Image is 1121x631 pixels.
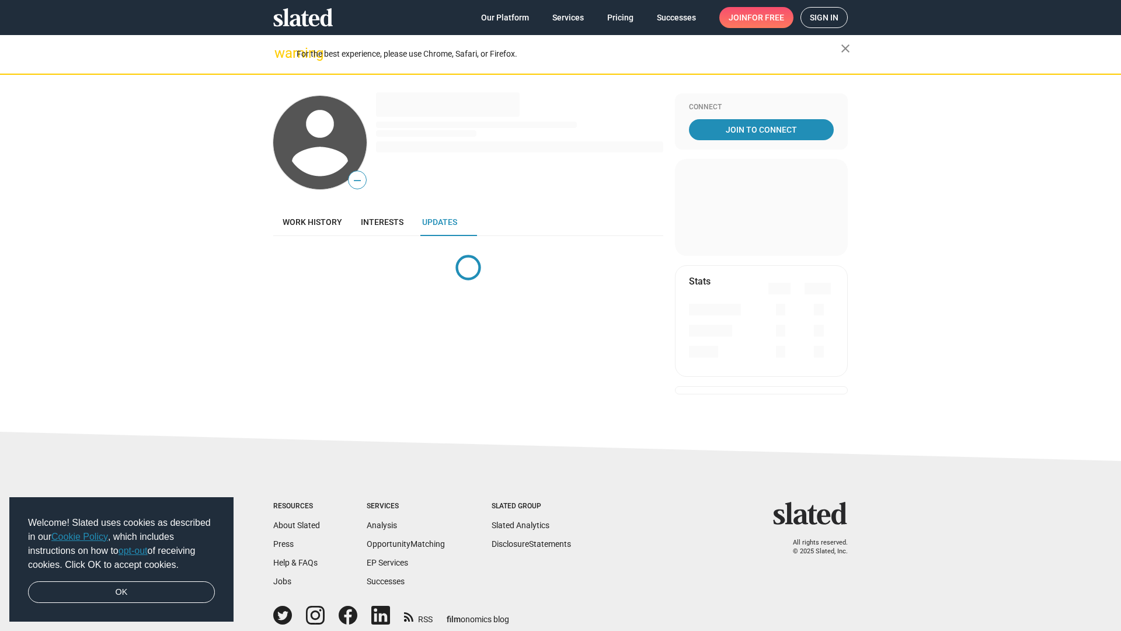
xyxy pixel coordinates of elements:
a: RSS [404,607,433,625]
a: Interests [351,208,413,236]
span: — [349,173,366,188]
span: Successes [657,7,696,28]
a: Successes [647,7,705,28]
span: Sign in [810,8,838,27]
span: Join To Connect [691,119,831,140]
span: Services [552,7,584,28]
span: Join [729,7,784,28]
a: Joinfor free [719,7,793,28]
a: Services [543,7,593,28]
a: Press [273,539,294,549]
div: Slated Group [492,502,571,511]
a: Analysis [367,521,397,530]
mat-card-title: Stats [689,275,711,287]
span: Welcome! Slated uses cookies as described in our , which includes instructions on how to of recei... [28,516,215,572]
a: DisclosureStatements [492,539,571,549]
a: Jobs [273,577,291,586]
a: Pricing [598,7,643,28]
a: Help & FAQs [273,558,318,567]
mat-icon: close [838,41,852,56]
a: opt-out [119,546,148,556]
span: Our Platform [481,7,529,28]
a: OpportunityMatching [367,539,445,549]
a: Work history [273,208,351,236]
div: Connect [689,103,834,112]
a: About Slated [273,521,320,530]
mat-icon: warning [274,46,288,60]
a: Sign in [800,7,848,28]
div: Services [367,502,445,511]
span: Interests [361,217,403,227]
span: Work history [283,217,342,227]
a: Join To Connect [689,119,834,140]
span: Pricing [607,7,633,28]
a: Updates [413,208,466,236]
span: film [447,615,461,624]
a: dismiss cookie message [28,581,215,604]
a: Slated Analytics [492,521,549,530]
span: for free [747,7,784,28]
a: EP Services [367,558,408,567]
a: Cookie Policy [51,532,108,542]
p: All rights reserved. © 2025 Slated, Inc. [781,539,848,556]
div: Resources [273,502,320,511]
div: For the best experience, please use Chrome, Safari, or Firefox. [297,46,841,62]
a: Our Platform [472,7,538,28]
span: Updates [422,217,457,227]
a: filmonomics blog [447,605,509,625]
div: cookieconsent [9,497,234,622]
a: Successes [367,577,405,586]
